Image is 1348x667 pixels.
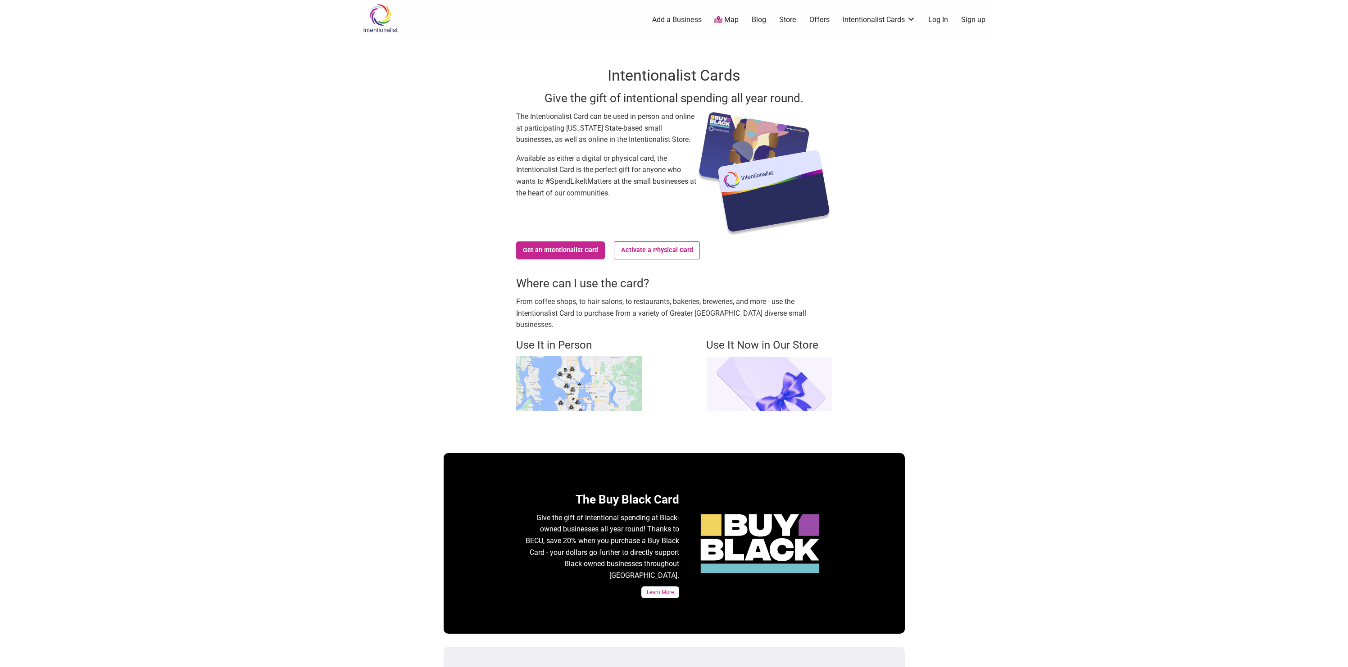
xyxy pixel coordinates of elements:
[614,241,700,259] a: Activate a Physical Card
[516,338,642,353] h4: Use It in Person
[714,15,739,25] a: Map
[516,111,696,145] p: The Intentionalist Card can be used in person and online at participating [US_STATE] State-based ...
[641,586,679,598] a: Learn More
[359,4,402,33] img: Intentionalist
[961,15,985,25] a: Sign up
[706,338,832,353] h4: Use It Now in Our Store
[652,15,702,25] a: Add a Business
[843,15,916,25] a: Intentionalist Cards
[928,15,948,25] a: Log In
[706,356,832,411] img: Intentionalist Store
[525,512,679,581] p: Give the gift of intentional spending at Black-owned businesses all year round! Thanks to BECU, s...
[697,511,823,576] img: Black Black Friday Card
[696,111,832,237] img: Intentionalist Card
[516,65,832,86] h1: Intentionalist Cards
[516,153,696,199] p: Available as either a digital or physical card, the Intentionalist Card is the perfect gift for a...
[809,15,830,25] a: Offers
[752,15,766,25] a: Blog
[516,356,642,411] img: Buy Black map
[516,275,832,291] h3: Where can I use the card?
[516,296,832,331] p: From coffee shops, to hair salons, to restaurants, bakeries, breweries, and more - use the Intent...
[779,15,796,25] a: Store
[525,491,679,508] h3: The Buy Black Card
[516,90,832,106] h3: Give the gift of intentional spending all year round.
[516,241,605,259] a: Get an Intentionalist Card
